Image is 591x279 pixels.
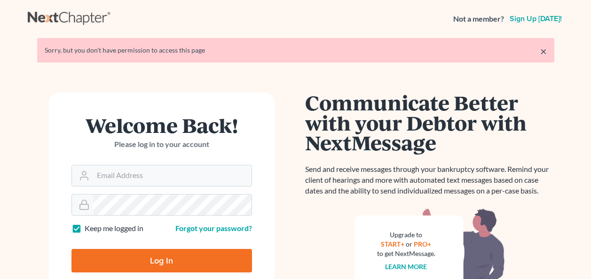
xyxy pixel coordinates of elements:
[508,15,564,23] a: Sign up [DATE]!
[71,249,252,272] input: Log In
[93,165,252,186] input: Email Address
[305,164,554,196] p: Send and receive messages through your bankruptcy software. Remind your client of hearings and mo...
[305,93,554,153] h1: Communicate Better with your Debtor with NextMessage
[453,14,504,24] strong: Not a member?
[414,240,431,248] a: PRO+
[45,46,547,55] div: Sorry, but you don't have permission to access this page
[377,249,435,258] div: to get NextMessage.
[540,46,547,57] a: ×
[377,230,435,240] div: Upgrade to
[406,240,412,248] span: or
[71,139,252,150] p: Please log in to your account
[381,240,404,248] a: START+
[71,115,252,135] h1: Welcome Back!
[175,224,252,232] a: Forgot your password?
[385,263,427,271] a: Learn more
[85,223,143,234] label: Keep me logged in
